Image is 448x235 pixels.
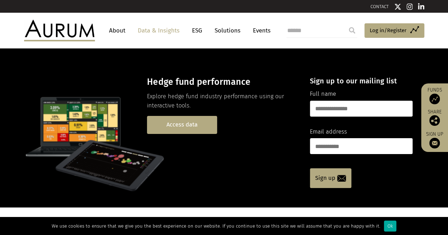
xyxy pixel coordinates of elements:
[310,89,336,99] label: Full name
[345,23,359,37] input: Submit
[418,3,424,10] img: Linkedin icon
[425,87,444,104] a: Funds
[134,24,183,37] a: Data & Insights
[249,24,271,37] a: Events
[24,20,95,41] img: Aurum
[429,94,440,104] img: Access Funds
[394,3,401,10] img: Twitter icon
[147,116,217,134] a: Access data
[310,77,413,85] h4: Sign up to our mailing list
[310,168,351,188] a: Sign up
[370,26,407,35] span: Log in/Register
[425,110,444,126] div: Share
[425,131,444,148] a: Sign up
[384,221,396,231] div: Ok
[370,4,389,9] a: CONTACT
[147,92,297,111] p: Explore hedge fund industry performance using our interactive tools.
[211,24,244,37] a: Solutions
[106,24,129,37] a: About
[188,24,206,37] a: ESG
[337,175,346,182] img: email-icon
[429,138,440,148] img: Sign up to our newsletter
[364,23,424,38] a: Log in/Register
[310,127,347,136] label: Email address
[407,3,413,10] img: Instagram icon
[429,115,440,126] img: Share this post
[147,77,297,87] h3: Hedge fund performance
